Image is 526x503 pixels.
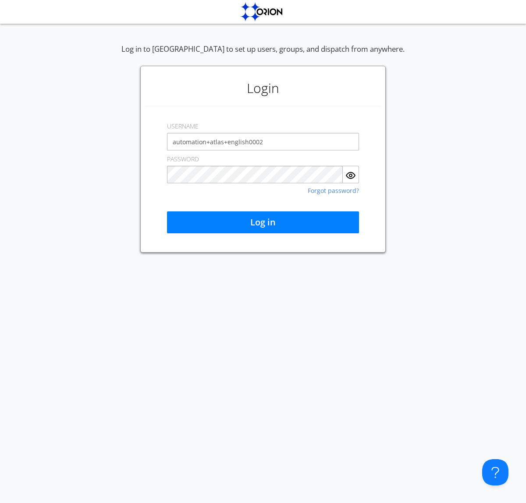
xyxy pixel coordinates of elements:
[167,155,199,164] label: PASSWORD
[121,44,405,66] div: Log in to [GEOGRAPHIC_DATA] to set up users, groups, and dispatch from anywhere.
[167,211,359,233] button: Log in
[345,170,356,181] img: eye.svg
[343,166,359,183] button: Show Password
[167,166,343,183] input: Password
[145,71,381,106] h1: Login
[308,188,359,194] a: Forgot password?
[482,459,508,485] iframe: Toggle Customer Support
[167,122,199,131] label: USERNAME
